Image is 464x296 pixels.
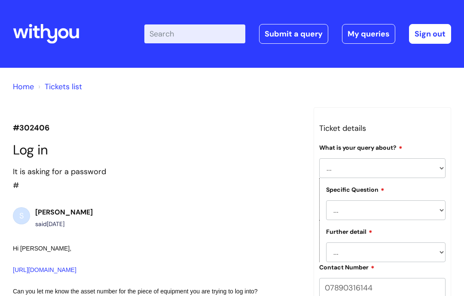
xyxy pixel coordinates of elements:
span: Wed, 19 Mar, 2025 at 9:26 AM [47,220,64,228]
a: Submit a query [259,24,328,44]
a: My queries [342,24,395,44]
b: [PERSON_NAME] [35,208,93,217]
div: said [35,219,93,230]
a: Tickets list [45,82,82,92]
div: It is asking for a password [13,165,301,178]
label: Further detail [326,227,372,236]
label: Contact Number [319,263,375,271]
a: Sign out [409,24,451,44]
a: Home [13,82,34,92]
div: Hi [PERSON_NAME], [13,243,270,276]
li: Solution home [13,80,34,94]
h3: Ticket details [319,121,446,135]
li: Tickets list [36,80,82,94]
h1: Log in [13,142,301,158]
input: Search [144,24,245,43]
p: #302406 [13,121,301,135]
div: # [13,165,301,193]
div: S [13,207,30,224]
a: [URL][DOMAIN_NAME] [13,266,76,273]
label: Specific Question [326,185,385,193]
label: What is your query about? [319,143,403,151]
div: | - [144,24,451,44]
